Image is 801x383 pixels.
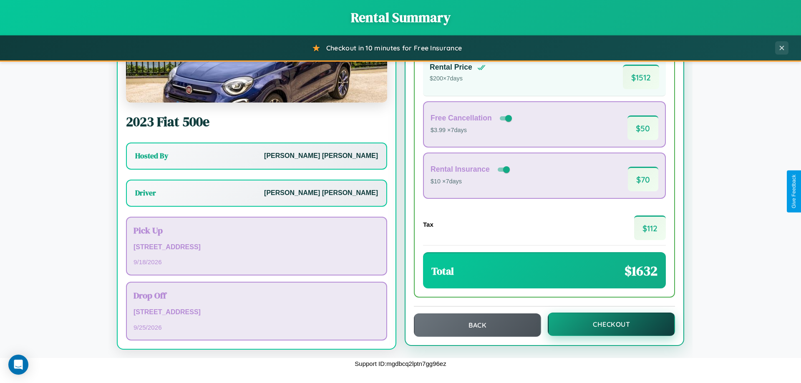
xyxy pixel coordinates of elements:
[430,73,486,84] p: $ 200 × 7 days
[8,355,28,375] div: Open Intercom Messenger
[264,150,378,162] p: [PERSON_NAME] [PERSON_NAME]
[634,215,666,240] span: $ 112
[431,114,492,123] h4: Free Cancellation
[126,113,387,131] h2: 2023 Fiat 500e
[135,151,168,161] h3: Hosted By
[133,241,380,253] p: [STREET_ADDRESS]
[423,221,433,228] h4: Tax
[133,256,380,268] p: 9 / 18 / 2026
[133,224,380,236] h3: Pick Up
[133,306,380,318] p: [STREET_ADDRESS]
[431,176,511,187] p: $10 × 7 days
[627,115,658,140] span: $ 50
[625,262,657,280] span: $ 1632
[431,125,514,136] p: $3.99 × 7 days
[791,175,797,208] div: Give Feedback
[431,264,454,278] h3: Total
[135,188,156,198] h3: Driver
[623,65,659,89] span: $ 1512
[355,358,446,369] p: Support ID: mgdbcq2lptn7gg96ez
[133,322,380,333] p: 9 / 25 / 2026
[548,313,675,336] button: Checkout
[430,63,472,72] h4: Rental Price
[431,165,490,174] h4: Rental Insurance
[628,167,658,191] span: $ 70
[8,8,793,27] h1: Rental Summary
[264,187,378,199] p: [PERSON_NAME] [PERSON_NAME]
[414,313,541,337] button: Back
[133,289,380,301] h3: Drop Off
[326,44,462,52] span: Checkout in 10 minutes for Free Insurance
